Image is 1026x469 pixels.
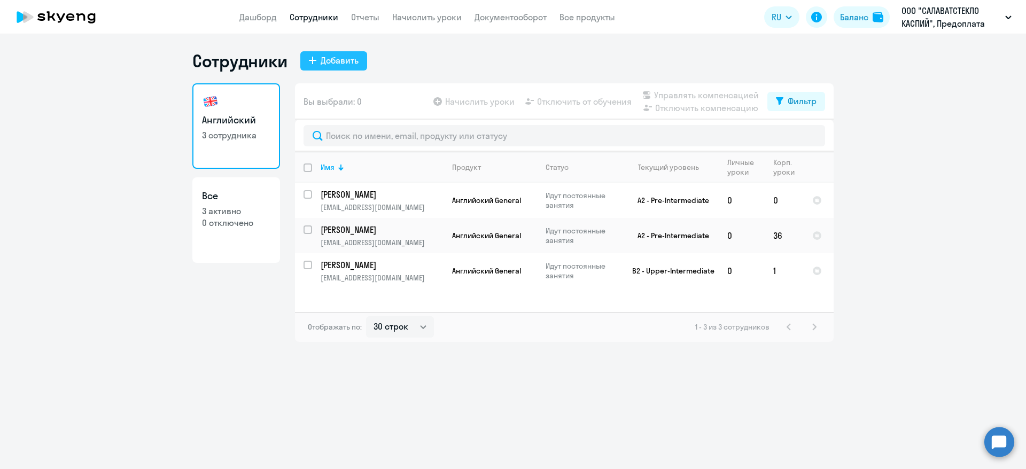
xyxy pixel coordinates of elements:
p: 0 отключено [202,217,270,229]
div: Текущий уровень [628,162,718,172]
p: 3 активно [202,205,270,217]
a: Все продукты [559,12,615,22]
h3: Английский [202,113,270,127]
div: Корп. уроки [773,158,803,177]
a: [PERSON_NAME] [321,259,443,271]
button: Балансbalance [834,6,890,28]
div: Личные уроки [727,158,755,177]
span: 1 - 3 из 3 сотрудников [695,322,770,332]
span: Английский General [452,231,521,240]
div: Имя [321,162,443,172]
div: Статус [546,162,569,172]
div: Статус [546,162,619,172]
td: A2 - Pre-Intermediate [619,183,719,218]
span: RU [772,11,781,24]
button: Добавить [300,51,367,71]
div: Личные уроки [727,158,764,177]
a: [PERSON_NAME] [321,189,443,200]
a: Все3 активно0 отключено [192,177,280,263]
a: Дашборд [239,12,277,22]
p: 3 сотрудника [202,129,270,141]
button: RU [764,6,799,28]
p: Идут постоянные занятия [546,261,619,280]
img: balance [873,12,883,22]
input: Поиск по имени, email, продукту или статусу [304,125,825,146]
img: english [202,93,219,110]
td: 0 [765,183,804,218]
td: 36 [765,218,804,253]
p: Идут постоянные занятия [546,191,619,210]
td: 0 [719,253,765,288]
span: Английский General [452,266,521,276]
button: ООО "САЛАВАТСТЕКЛО КАСПИЙ", Предоплата [896,4,1017,30]
td: A2 - Pre-Intermediate [619,218,719,253]
div: Имя [321,162,335,172]
a: Документооборот [475,12,547,22]
p: [PERSON_NAME] [321,189,441,200]
span: Английский General [452,196,521,205]
a: Отчеты [351,12,379,22]
a: Начислить уроки [392,12,462,22]
div: Фильтр [788,95,817,107]
div: Баланс [840,11,868,24]
div: Текущий уровень [638,162,699,172]
p: [PERSON_NAME] [321,259,441,271]
div: Корп. уроки [773,158,795,177]
p: [EMAIL_ADDRESS][DOMAIN_NAME] [321,202,443,212]
p: [EMAIL_ADDRESS][DOMAIN_NAME] [321,238,443,247]
p: ООО "САЛАВАТСТЕКЛО КАСПИЙ", Предоплата [901,4,1001,30]
a: [PERSON_NAME] [321,224,443,236]
p: [PERSON_NAME] [321,224,441,236]
div: Добавить [321,54,359,67]
h1: Сотрудники [192,50,287,72]
td: 1 [765,253,804,288]
a: Английский3 сотрудника [192,83,280,169]
h3: Все [202,189,270,203]
div: Продукт [452,162,537,172]
button: Фильтр [767,92,825,111]
span: Отображать по: [308,322,362,332]
p: Идут постоянные занятия [546,226,619,245]
span: Вы выбрали: 0 [304,95,362,108]
p: [EMAIL_ADDRESS][DOMAIN_NAME] [321,273,443,283]
td: B2 - Upper-Intermediate [619,253,719,288]
div: Продукт [452,162,481,172]
td: 0 [719,218,765,253]
a: Сотрудники [290,12,338,22]
td: 0 [719,183,765,218]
